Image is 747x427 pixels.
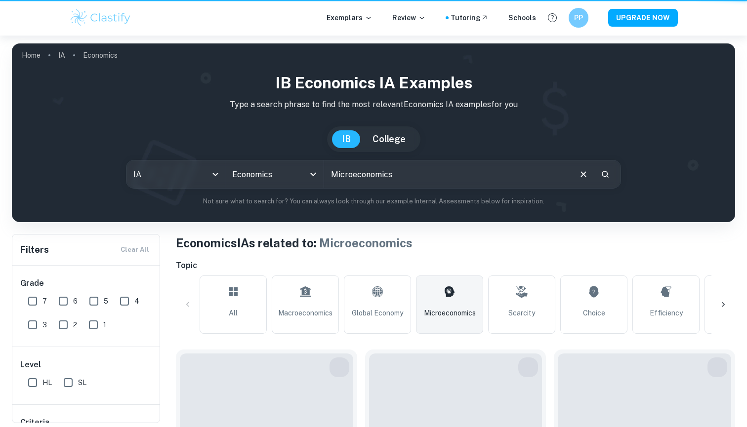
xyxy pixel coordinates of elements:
[574,165,593,184] button: Clear
[78,377,86,388] span: SL
[544,9,561,26] button: Help and Feedback
[73,319,77,330] span: 2
[104,296,108,307] span: 5
[327,12,373,23] p: Exemplars
[58,48,65,62] a: IA
[73,296,78,307] span: 6
[508,12,536,23] a: Schools
[608,9,678,27] button: UPGRADE NOW
[597,166,614,183] button: Search
[319,236,413,250] span: Microeconomics
[22,48,41,62] a: Home
[134,296,139,307] span: 4
[83,50,118,61] p: Economics
[20,196,727,206] p: Not sure what to search for? You can always look through our example Internal Assessments below f...
[42,296,47,307] span: 7
[176,234,735,252] h1: Economics IAs related to:
[20,243,49,257] h6: Filters
[573,12,584,23] h6: PP
[103,319,106,330] span: 1
[42,377,52,388] span: HL
[42,319,47,330] span: 3
[352,308,403,318] span: Global Economy
[20,277,153,289] h6: Grade
[20,359,153,371] h6: Level
[424,308,476,318] span: Microeconomics
[508,308,535,318] span: Scarcity
[332,130,361,148] button: IB
[126,160,225,188] div: IA
[583,308,605,318] span: Choice
[650,308,683,318] span: Efficiency
[278,308,332,318] span: Macroeconomics
[306,167,320,181] button: Open
[12,43,735,222] img: profile cover
[363,130,415,148] button: College
[20,71,727,95] h1: IB Economics IA examples
[569,8,588,28] button: PP
[20,99,727,111] p: Type a search phrase to find the most relevant Economics IA examples for you
[392,12,426,23] p: Review
[69,8,132,28] img: Clastify logo
[451,12,489,23] a: Tutoring
[324,160,570,188] input: E.g. smoking and tax, tariffs, global economy...
[176,260,735,272] h6: Topic
[229,308,238,318] span: All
